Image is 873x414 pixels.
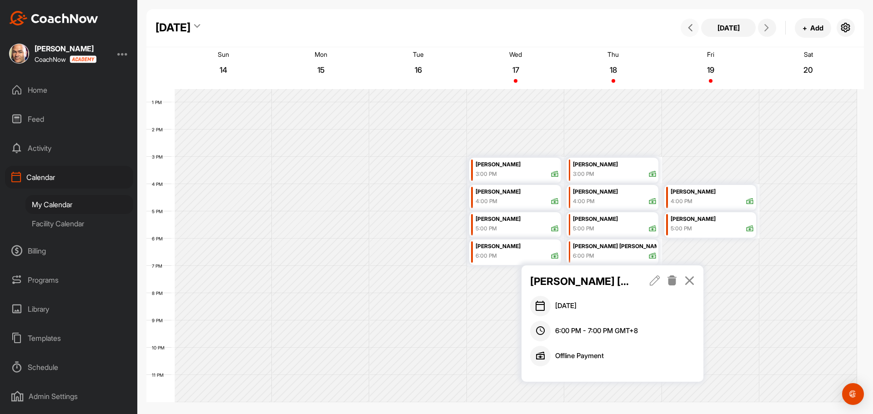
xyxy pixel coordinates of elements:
div: Open Intercom Messenger [842,383,864,405]
button: +Add [795,18,831,38]
button: [DATE] [701,19,756,37]
div: 3 PM [146,154,172,160]
div: 5:00 PM [671,224,692,233]
div: Facility Calendar [25,214,133,233]
div: Templates [5,327,133,349]
div: [DATE] [156,20,191,36]
p: Thu [607,50,619,58]
p: 15 [313,65,329,75]
span: + [803,23,807,33]
p: Mon [315,50,327,58]
a: September 16, 2025 [370,47,467,89]
p: 18 [605,65,622,75]
div: 6 PM [146,236,172,241]
div: Home [5,79,133,101]
div: [PERSON_NAME] [476,214,559,224]
p: Tue [413,50,424,58]
div: 11 PM [146,372,173,378]
div: Admin Settings [5,385,133,408]
div: [PERSON_NAME] [476,187,559,197]
div: Activity [5,137,133,160]
div: 7 PM [146,263,171,269]
div: 4:00 PM [671,197,692,205]
a: September 17, 2025 [467,47,564,89]
div: [PERSON_NAME] [573,187,656,197]
div: 4:00 PM [573,197,595,205]
div: [PERSON_NAME] [476,160,559,170]
div: 6:00 PM [476,252,497,260]
span: [DATE] [555,301,577,311]
div: [PERSON_NAME] [573,214,656,224]
img: square_ef4a24b180fd1b49d7eb2a9034446cb9.jpg [9,44,29,64]
p: 14 [215,65,231,75]
div: 5:00 PM [573,224,594,233]
div: CoachNow [35,55,96,63]
p: 19 [702,65,719,75]
div: 1 PM [146,100,171,105]
div: 6:00 PM [573,252,594,260]
a: September 20, 2025 [760,47,857,89]
div: 5 PM [146,209,172,214]
span: 6:00 PM - 7:00 PM GMT+8 [555,326,638,336]
a: September 18, 2025 [565,47,662,89]
div: 3:00 PM [476,170,497,178]
div: Calendar [5,166,133,189]
p: 20 [800,65,817,75]
div: Schedule [5,356,133,379]
div: Feed [5,108,133,130]
div: Billing [5,239,133,262]
div: [PERSON_NAME] [671,187,754,197]
p: Sun [218,50,229,58]
div: 10 PM [146,345,174,350]
div: 9 PM [146,318,172,323]
div: [PERSON_NAME] [573,160,656,170]
img: CoachNow [9,11,98,25]
div: 4 PM [146,181,172,187]
div: [PERSON_NAME] [35,45,96,52]
p: Offline Payment [555,351,604,361]
p: Sat [804,50,813,58]
p: Wed [509,50,522,58]
div: 5:00 PM [476,224,497,233]
a: September 14, 2025 [175,47,272,89]
div: [PERSON_NAME] [671,214,754,224]
div: 3:00 PM [573,170,594,178]
div: 8 PM [146,290,172,296]
a: September 15, 2025 [272,47,369,89]
div: [PERSON_NAME] [476,241,559,252]
p: 17 [507,65,524,75]
p: 16 [410,65,426,75]
img: CoachNow acadmey [70,55,96,63]
div: My Calendar [25,195,133,214]
p: Fri [707,50,714,58]
div: [PERSON_NAME] [PERSON_NAME] [573,241,656,252]
div: 2 PM [146,127,172,132]
div: 4:00 PM [476,197,497,205]
p: [PERSON_NAME] [PERSON_NAME] [530,274,632,289]
div: Programs [5,269,133,291]
a: September 19, 2025 [662,47,759,89]
div: Library [5,298,133,320]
